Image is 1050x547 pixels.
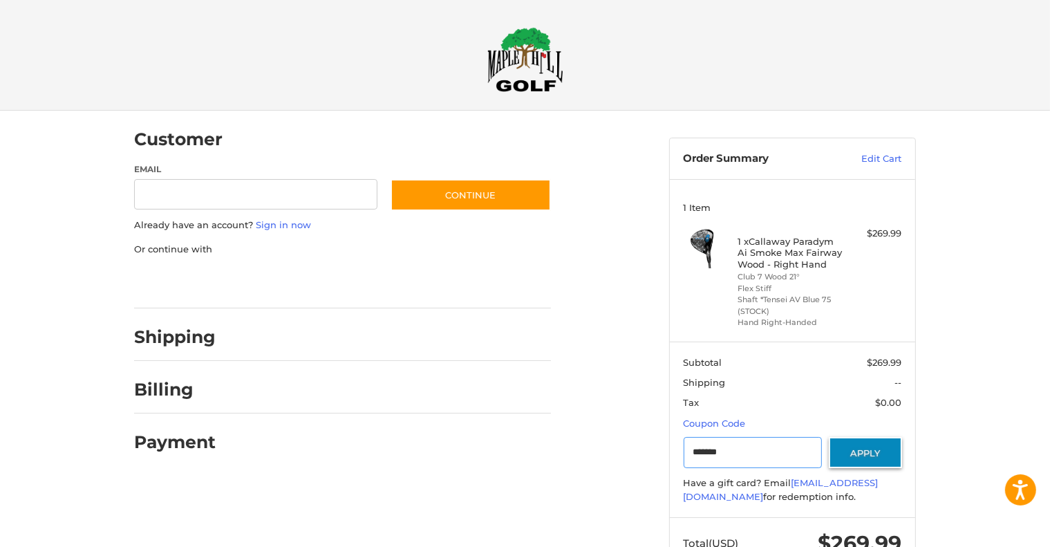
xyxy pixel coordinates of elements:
a: Sign in now [256,219,311,230]
img: Maple Hill Golf [487,27,563,92]
label: Email [134,163,377,176]
iframe: PayPal-paypal [130,270,234,295]
span: -- [895,377,902,388]
h2: Billing [134,379,215,400]
a: [EMAIL_ADDRESS][DOMAIN_NAME] [684,477,879,502]
button: Apply [829,437,902,468]
h2: Payment [134,432,216,453]
h2: Shipping [134,326,216,348]
span: Tax [684,397,700,408]
span: Shipping [684,377,726,388]
p: Or continue with [134,243,551,257]
a: Edit Cart [832,152,902,166]
span: $0.00 [876,397,902,408]
li: Hand Right-Handed [738,317,844,328]
li: Club 7 Wood 21° [738,271,844,283]
div: Have a gift card? Email for redemption info. [684,476,902,503]
h3: Order Summary [684,152,832,166]
h2: Customer [134,129,223,150]
a: Coupon Code [684,418,746,429]
iframe: Google Customer Reviews [936,510,1050,547]
span: $269.99 [868,357,902,368]
iframe: PayPal-venmo [364,270,468,295]
div: $269.99 [847,227,902,241]
input: Gift Certificate or Coupon Code [684,437,823,468]
h4: 1 x Callaway Paradym Ai Smoke Max Fairway Wood - Right Hand [738,236,844,270]
h3: 1 Item [684,202,902,213]
iframe: PayPal-paylater [247,270,350,295]
li: Shaft *Tensei AV Blue 75 (STOCK) [738,294,844,317]
p: Already have an account? [134,219,551,232]
span: Subtotal [684,357,722,368]
button: Continue [391,179,551,211]
li: Flex Stiff [738,283,844,295]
